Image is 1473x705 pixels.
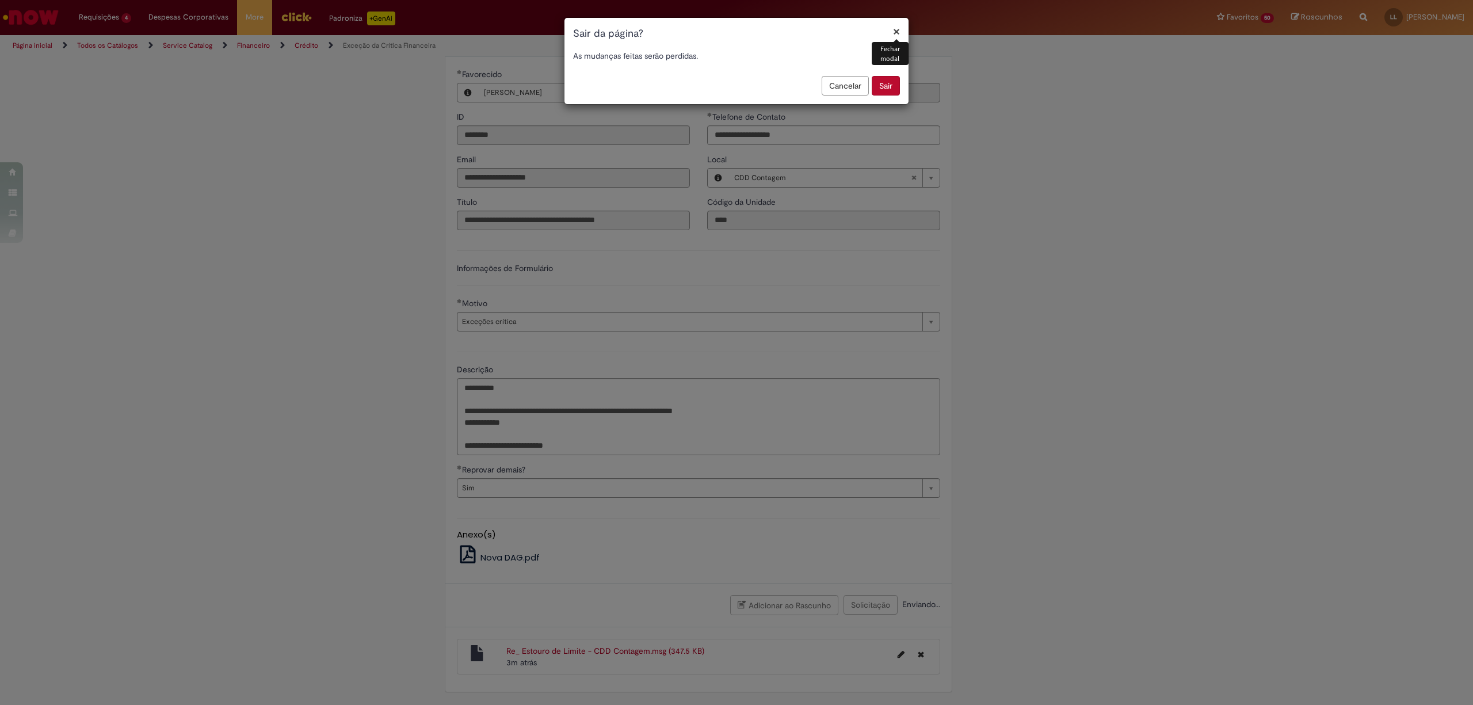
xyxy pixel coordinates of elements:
div: Fechar modal [872,42,909,65]
h1: Sair da página? [573,26,900,41]
p: As mudanças feitas serão perdidas. [573,50,900,62]
button: Fechar modal [893,25,900,37]
button: Cancelar [822,76,869,96]
button: Sair [872,76,900,96]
